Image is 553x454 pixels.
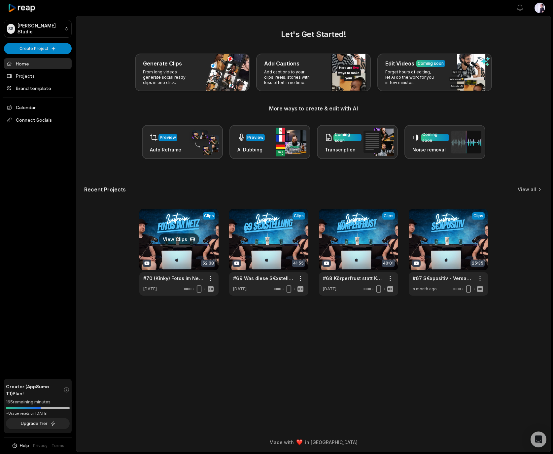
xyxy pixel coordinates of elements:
[335,132,360,144] div: Coming soon
[4,43,72,54] button: Create Project
[531,432,546,447] div: Open Intercom Messenger
[6,399,70,405] div: 165 remaining minutes
[82,439,545,446] div: Made with in [GEOGRAPHIC_DATA]
[385,60,414,67] h3: Edit Videos
[189,129,219,155] img: auto_reframe.png
[84,28,543,40] h2: Let's Get Started!
[325,146,362,153] h3: Transcription
[7,24,15,34] div: SS
[237,146,265,153] h3: AI Dubbing
[264,69,315,85] p: Add captions to your clips, reels, stories with less effort in no time.
[422,132,448,144] div: Coming soon
[84,186,126,193] h2: Recent Projects
[247,135,263,141] div: Preview
[33,443,48,449] a: Privacy
[12,443,29,449] button: Help
[518,186,536,193] a: View all
[4,58,72,69] a: Home
[143,60,182,67] h3: Generate Clips
[52,443,64,449] a: Terms
[4,102,72,113] a: Calendar
[418,61,444,66] div: Coming soon
[6,418,70,429] button: Upgrade Tier
[412,146,449,153] h3: Noise removal
[296,439,302,445] img: heart emoji
[323,275,384,282] a: #68 Körperfrust statt Körperlust - Die Unzufriedenheit mit unseren Körpern
[451,131,481,153] img: noise_removal.png
[4,83,72,94] a: Brand template
[6,411,70,416] div: *Usage resets on [DATE]
[4,70,72,81] a: Projects
[20,443,29,449] span: Help
[143,69,194,85] p: From long videos generate social ready clips in one click.
[4,114,72,126] span: Connect Socials
[385,69,436,85] p: Forget hours of editing, let AI do the work for you in few minutes.
[17,23,62,35] p: [PERSON_NAME] Studio
[363,128,394,156] img: transcription.png
[84,104,543,112] h3: More ways to create & edit with AI
[276,128,306,156] img: ai_dubbing.png
[143,275,204,282] a: #70 (Kinky) Fotos im Netz?! - Die unsichtbare Gefahr von Fotopoints, Fotoshootings etc.
[413,275,473,282] a: #67 S€xpositiv - Versaut oder ganz normal?!
[150,146,181,153] h3: Auto Reframe
[160,135,176,141] div: Preview
[6,383,63,397] span: Creator (AppSumo T1) Plan!
[233,275,294,282] a: #69 Was diese S€xstellung für uns so besonders macht - Old but gold und niemals langweilig -
[264,60,299,67] h3: Add Captions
